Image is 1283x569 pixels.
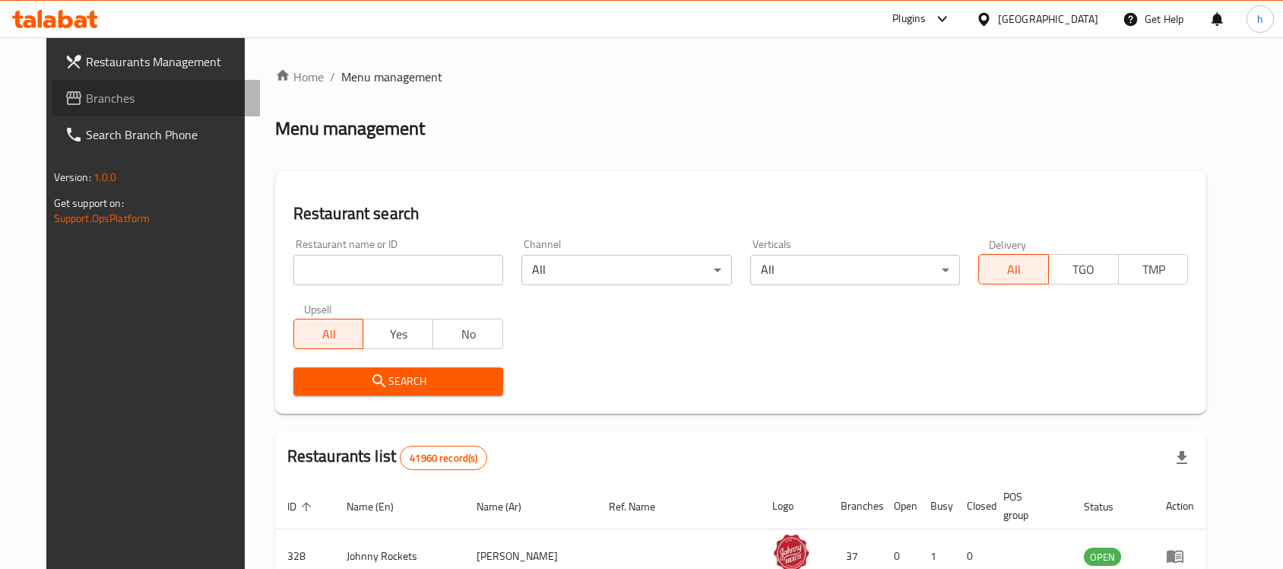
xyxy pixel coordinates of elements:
span: Yes [369,323,427,345]
span: TGO [1055,259,1113,281]
span: h [1257,11,1263,27]
span: Get support on: [54,193,124,213]
h2: Restaurants list [287,445,488,470]
h2: Restaurant search [293,202,1189,225]
nav: breadcrumb [275,68,1207,86]
a: Support.OpsPlatform [54,208,150,228]
span: Status [1084,497,1133,516]
a: Home [275,68,324,86]
span: 1.0.0 [93,167,117,187]
th: Action [1154,483,1206,529]
label: Delivery [989,239,1027,250]
span: ID [287,497,316,516]
span: Ref. Name [609,497,675,516]
div: Menu [1166,547,1194,565]
span: TMP [1125,259,1183,281]
button: Search [293,367,503,396]
button: No [432,319,503,349]
span: All [300,323,358,345]
div: Export file [1164,440,1200,476]
button: All [293,319,364,349]
li: / [330,68,335,86]
div: All [521,255,731,285]
div: OPEN [1084,548,1121,566]
th: Logo [760,483,828,529]
button: TGO [1048,254,1119,284]
a: Restaurants Management [52,43,261,80]
span: Name (Ar) [477,497,541,516]
span: No [439,323,497,345]
a: Branches [52,80,261,116]
span: Restaurants Management [86,52,249,71]
span: Version: [54,167,91,187]
th: Branches [828,483,882,529]
span: OPEN [1084,548,1121,566]
th: Busy [918,483,955,529]
span: Search [306,372,491,391]
div: [GEOGRAPHIC_DATA] [998,11,1098,27]
span: Search Branch Phone [86,126,249,144]
span: Branches [86,89,249,107]
th: Closed [955,483,991,529]
input: Search for restaurant name or ID.. [293,255,503,285]
span: Menu management [341,68,442,86]
div: Plugins [892,10,926,28]
h2: Menu management [275,116,425,141]
span: POS group [1003,488,1054,524]
button: All [978,254,1049,284]
div: All [750,255,960,285]
div: Total records count [400,446,487,470]
span: All [985,259,1043,281]
span: 41960 record(s) [401,451,486,466]
button: TMP [1118,254,1189,284]
span: Name (En) [347,497,413,516]
button: Yes [363,319,433,349]
th: Open [882,483,918,529]
label: Upsell [304,304,332,314]
a: Search Branch Phone [52,116,261,153]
